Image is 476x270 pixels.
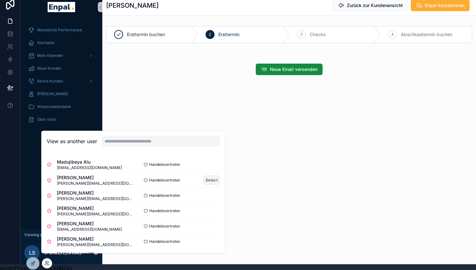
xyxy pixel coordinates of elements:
[24,114,98,125] a: Über mich
[57,159,122,165] span: Madujibeya Alu
[149,208,180,213] span: Handelsvertreter
[391,32,394,37] span: 4
[57,205,133,212] span: [PERSON_NAME]
[310,31,325,38] span: Checks
[20,20,102,134] div: scrollable content
[57,174,133,181] span: [PERSON_NAME]
[149,224,180,229] span: Handelsvertreter
[24,232,77,237] span: Viewing as [PERSON_NAME]
[57,242,133,247] span: [PERSON_NAME][EMAIL_ADDRESS][DOMAIN_NAME]
[37,104,71,109] span: Wissensdatenbank
[209,32,211,37] span: 2
[37,79,63,84] span: Aktive Kunden
[270,66,317,73] span: Neue Email versenden
[37,40,55,45] span: Startseite
[57,181,133,186] span: [PERSON_NAME][EMAIL_ADDRESS][DOMAIN_NAME]
[24,63,98,74] a: Neue Kunden
[127,31,165,38] span: Ersttermin buchen
[401,31,452,38] span: Abschlusstermin buchen
[57,251,133,258] span: [PERSON_NAME]
[149,162,180,167] span: Handelsvertreter
[24,50,98,61] a: Mein Kalender
[149,178,180,183] span: Handelsvertreter
[48,2,75,12] img: App logo
[57,196,133,201] span: [PERSON_NAME][EMAIL_ADDRESS][DOMAIN_NAME]
[37,91,68,96] span: [PERSON_NAME]
[300,32,302,37] span: 3
[24,101,98,112] a: Wissensdatenbank
[57,165,122,170] span: [EMAIL_ADDRESS][DOMAIN_NAME]
[149,239,180,244] span: Handelsvertreter
[203,175,220,185] button: Select
[24,88,98,100] a: [PERSON_NAME]
[37,117,56,122] span: Über mich
[106,1,159,10] h1: [PERSON_NAME]
[24,75,98,87] a: Aktive Kunden
[37,53,63,58] span: Mein Kalender
[149,193,180,198] span: Handelsvertreter
[29,249,35,257] span: LS
[24,24,98,36] a: Monatliche Performance
[57,190,133,196] span: [PERSON_NAME]
[57,220,122,227] span: [PERSON_NAME]
[256,64,323,75] button: Neue Email versenden
[57,236,133,242] span: [PERSON_NAME]
[347,2,403,9] span: Zurück zur Kundenansicht
[425,2,464,9] span: Enpal kontaktieren
[24,37,98,49] a: Startseite
[57,227,122,232] span: [EMAIL_ADDRESS][DOMAIN_NAME]
[37,27,82,33] span: Monatliche Performance
[57,212,133,217] span: [PERSON_NAME][EMAIL_ADDRESS][DOMAIN_NAME]
[47,137,97,145] h2: View as another user
[218,31,239,38] span: Ersttermin
[37,66,61,71] span: Neue Kunden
